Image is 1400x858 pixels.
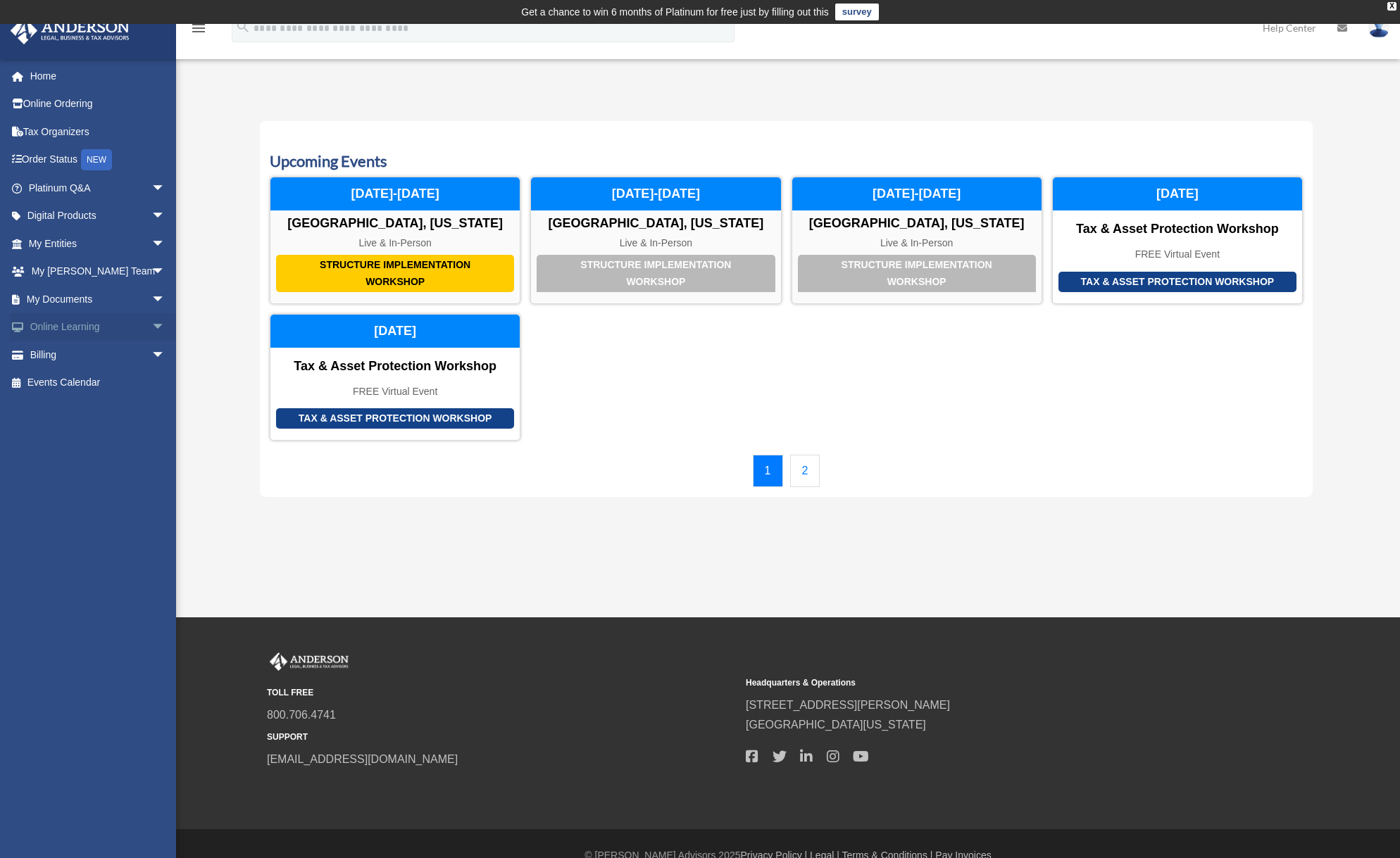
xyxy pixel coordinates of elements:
[10,62,187,90] a: Home
[1368,18,1389,38] img: User Pic
[792,177,1042,304] a: Structure Implementation Workshop [GEOGRAPHIC_DATA], [US_STATE] Live & In-Person [DATE]-[DATE]
[531,237,780,249] div: Live & In-Person
[270,151,1303,172] h3: Upcoming Events
[81,149,112,170] div: NEW
[1058,272,1296,292] div: Tax & Asset Protection Workshop
[1387,2,1396,11] div: close
[790,455,820,487] a: 2
[151,174,180,203] span: arrow_drop_down
[270,237,520,249] div: Live & In-Person
[1053,177,1302,211] div: [DATE]
[753,455,783,487] a: 1
[746,676,1215,690] small: Headquarters & Operations
[10,285,187,313] a: My Documentsarrow_drop_down
[798,255,1036,292] div: Structure Implementation Workshop
[1053,222,1302,237] div: Tax & Asset Protection Workshop
[792,216,1042,232] div: [GEOGRAPHIC_DATA], [US_STATE]
[267,686,736,700] small: TOLL FREE
[151,229,180,258] span: arrow_drop_down
[10,341,187,369] a: Billingarrow_drop_down
[276,255,514,292] div: Structure Implementation Workshop
[270,177,520,211] div: [DATE]-[DATE]
[10,258,187,286] a: My [PERSON_NAME] Teamarrow_drop_down
[746,719,926,731] a: [GEOGRAPHIC_DATA][US_STATE]
[10,174,187,202] a: Platinum Q&Aarrow_drop_down
[792,237,1042,249] div: Live & In-Person
[270,216,520,232] div: [GEOGRAPHIC_DATA], [US_STATE]
[267,709,336,721] a: 800.706.4741
[531,177,780,211] div: [DATE]-[DATE]
[235,19,251,34] i: search
[10,146,187,175] a: Order StatusNEW
[267,652,351,671] img: Anderson Advisors Platinum Portal
[1053,248,1302,260] div: FREE Virtual Event
[835,4,879,20] a: survey
[151,341,180,370] span: arrow_drop_down
[521,4,829,20] div: Get a chance to win 6 months of Platinum for free just by filling out this
[10,369,180,397] a: Events Calendar
[10,202,187,230] a: Digital Productsarrow_drop_down
[530,177,781,304] a: Structure Implementation Workshop [GEOGRAPHIC_DATA], [US_STATE] Live & In-Person [DATE]-[DATE]
[746,699,950,711] a: [STREET_ADDRESS][PERSON_NAME]
[190,20,207,37] i: menu
[270,359,520,374] div: Tax & Asset Protection Workshop
[6,17,134,44] img: Anderson Advisors Platinum Portal
[537,255,775,292] div: Structure Implementation Workshop
[151,202,180,231] span: arrow_drop_down
[10,229,187,258] a: My Entitiesarrow_drop_down
[792,177,1042,211] div: [DATE]-[DATE]
[151,285,180,314] span: arrow_drop_down
[267,753,458,765] a: [EMAIL_ADDRESS][DOMAIN_NAME]
[10,118,187,146] a: Tax Organizers
[151,313,180,342] span: arrow_drop_down
[151,258,180,286] span: arrow_drop_down
[270,314,520,441] a: Tax & Asset Protection Workshop Tax & Asset Protection Workshop FREE Virtual Event [DATE]
[10,90,187,118] a: Online Ordering
[10,313,187,341] a: Online Learningarrow_drop_down
[270,386,520,398] div: FREE Virtual Event
[267,730,736,745] small: SUPPORT
[270,315,520,348] div: [DATE]
[270,177,520,304] a: Structure Implementation Workshop [GEOGRAPHIC_DATA], [US_STATE] Live & In-Person [DATE]-[DATE]
[1052,177,1303,304] a: Tax & Asset Protection Workshop Tax & Asset Protection Workshop FREE Virtual Event [DATE]
[531,216,780,232] div: [GEOGRAPHIC_DATA], [US_STATE]
[190,25,207,37] a: menu
[276,408,514,429] div: Tax & Asset Protection Workshop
